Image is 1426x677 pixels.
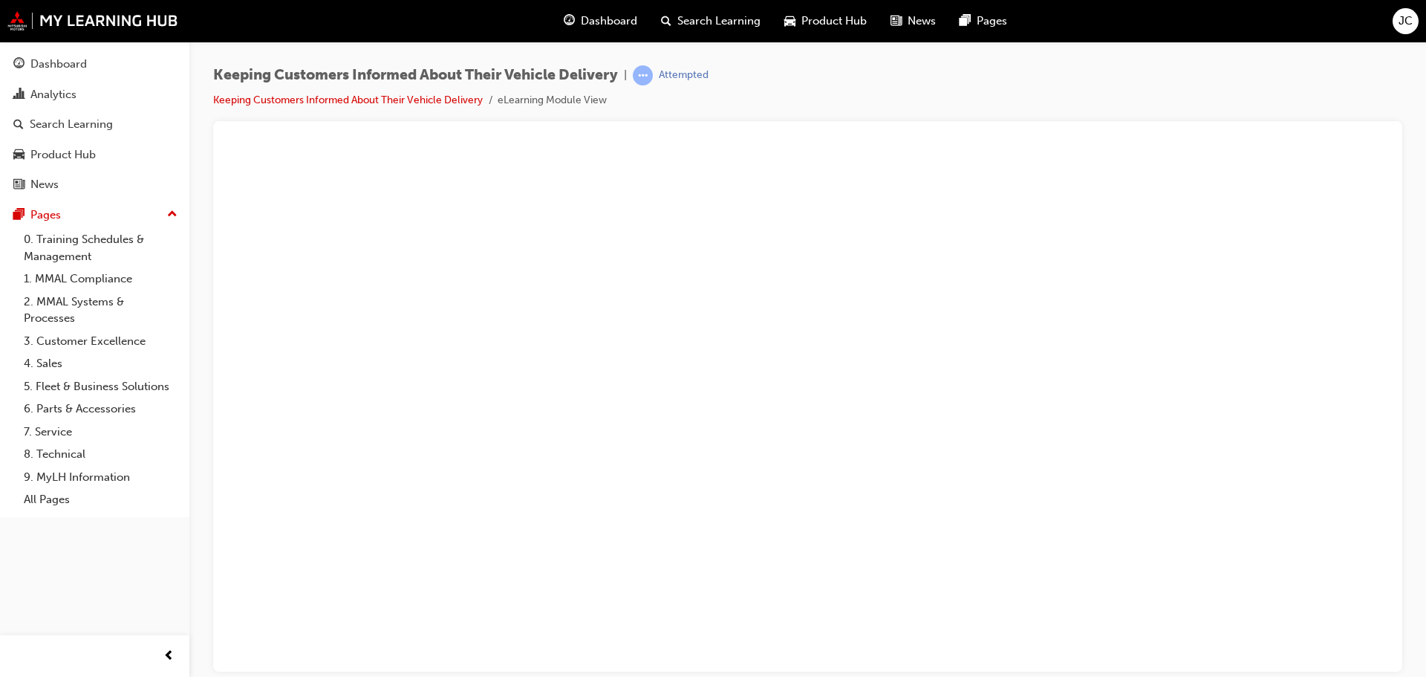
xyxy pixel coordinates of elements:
span: news-icon [891,12,902,30]
a: News [6,171,183,198]
span: pages-icon [13,209,25,222]
div: Analytics [30,86,76,103]
button: Pages [6,201,183,229]
span: JC [1399,13,1413,30]
span: Product Hub [801,13,867,30]
a: 5. Fleet & Business Solutions [18,375,183,398]
span: pages-icon [960,12,971,30]
a: 3. Customer Excellence [18,330,183,353]
span: learningRecordVerb_ATTEMPT-icon [633,65,653,85]
div: Dashboard [30,56,87,73]
a: car-iconProduct Hub [772,6,879,36]
a: 8. Technical [18,443,183,466]
a: Keeping Customers Informed About Their Vehicle Delivery [213,94,483,106]
a: guage-iconDashboard [552,6,649,36]
span: Keeping Customers Informed About Their Vehicle Delivery [213,67,618,84]
li: eLearning Module View [498,92,607,109]
span: Pages [977,13,1007,30]
span: chart-icon [13,88,25,102]
div: Pages [30,207,61,224]
span: guage-icon [564,12,575,30]
a: news-iconNews [879,6,948,36]
span: car-icon [13,149,25,162]
span: car-icon [784,12,795,30]
a: All Pages [18,488,183,511]
span: up-icon [167,205,178,224]
span: search-icon [13,118,24,132]
a: 7. Service [18,421,183,444]
a: Product Hub [6,141,183,169]
a: Search Learning [6,111,183,138]
span: news-icon [13,178,25,192]
div: Search Learning [30,116,113,133]
span: prev-icon [163,647,175,666]
img: mmal [7,11,178,30]
div: Product Hub [30,146,96,163]
span: News [908,13,936,30]
button: DashboardAnalyticsSearch LearningProduct HubNews [6,48,183,201]
span: | [624,67,627,84]
a: search-iconSearch Learning [649,6,772,36]
a: 0. Training Schedules & Management [18,228,183,268]
a: 4. Sales [18,352,183,375]
a: pages-iconPages [948,6,1019,36]
div: Attempted [659,68,709,82]
div: News [30,176,59,193]
a: Analytics [6,81,183,108]
a: Dashboard [6,51,183,78]
a: 2. MMAL Systems & Processes [18,291,183,330]
span: Search Learning [677,13,761,30]
a: 6. Parts & Accessories [18,398,183,421]
a: 9. MyLH Information [18,466,183,489]
span: Dashboard [581,13,637,30]
a: 1. MMAL Compliance [18,268,183,291]
span: guage-icon [13,58,25,71]
button: JC [1393,8,1419,34]
span: search-icon [661,12,671,30]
